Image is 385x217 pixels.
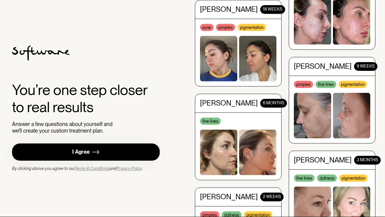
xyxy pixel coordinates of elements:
[75,166,109,171] a: Terms & Conditions
[12,165,143,171] div: By clicking above you agree to our and .
[72,149,90,156] div: I Agree
[339,79,367,86] div: pigmentation
[316,79,336,86] div: fine lines
[200,191,258,200] div: [PERSON_NAME]
[260,4,285,12] div: 18 WEEKS
[354,61,377,70] div: 9 WEEKS
[294,173,315,181] div: fine lines
[116,166,142,171] a: Privacy Policy
[200,4,258,12] div: [PERSON_NAME]
[12,143,160,161] a: I Agree
[294,155,352,163] div: [PERSON_NAME]
[260,191,284,200] div: 2 WEEKS
[294,61,352,70] div: [PERSON_NAME]
[260,98,287,106] div: 6 months
[238,22,266,30] div: pigmentation
[339,173,368,181] div: pigmentation
[12,81,160,116] div: You’re one step closer to real results
[354,155,381,163] div: 3 MONTHS
[294,79,313,86] div: pimples
[200,22,214,30] div: acne
[200,116,221,123] div: fine lines
[216,22,235,30] div: pimples
[12,121,115,134] div: Answer a few questions about yourself and we'll create your custom treatment plan.
[200,98,258,106] div: [PERSON_NAME]
[317,173,337,181] div: dullness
